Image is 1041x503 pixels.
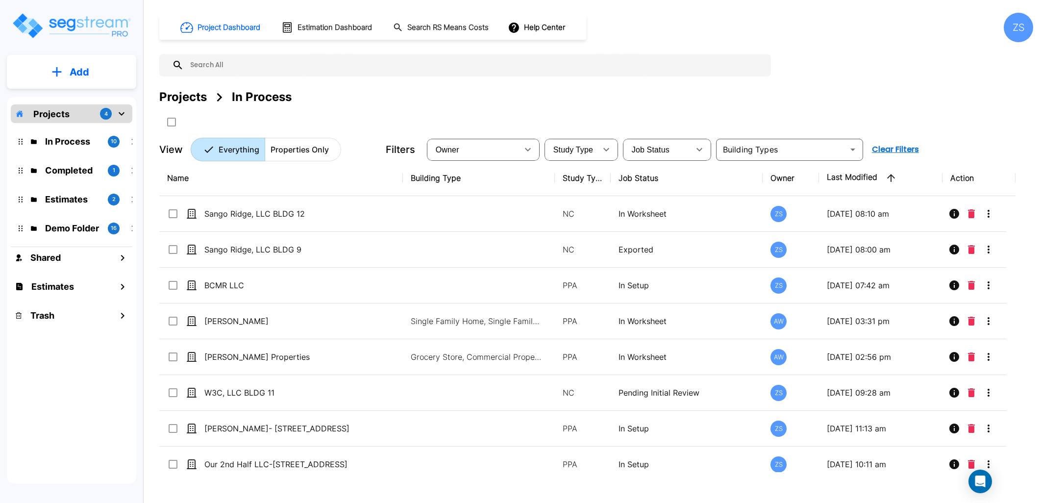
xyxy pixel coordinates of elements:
[219,144,259,155] p: Everything
[964,276,979,295] button: Delete
[944,204,964,224] button: Info
[964,240,979,259] button: Delete
[191,138,341,161] div: Platform
[619,351,755,363] p: In Worksheet
[619,458,755,470] p: In Setup
[770,349,787,365] div: AW
[31,280,74,293] h1: Estimates
[944,419,964,438] button: Info
[964,347,979,367] button: Delete
[563,458,603,470] p: PPA
[979,240,998,259] button: More-Options
[563,351,603,363] p: PPA
[112,195,116,203] p: 2
[827,315,935,327] p: [DATE] 03:31 pm
[45,222,100,235] p: Demo Folder
[113,166,115,175] p: 1
[7,58,136,86] button: Add
[770,206,787,222] div: ZS
[563,387,603,399] p: NC
[827,208,935,220] p: [DATE] 08:10 am
[45,193,100,206] p: Estimates
[162,112,181,132] button: SelectAll
[964,419,979,438] button: Delete
[846,143,860,156] button: Open
[944,276,964,295] button: Info
[619,279,755,291] p: In Setup
[770,421,787,437] div: ZS
[827,423,935,434] p: [DATE] 11:13 am
[198,22,260,33] h1: Project Dashboard
[619,244,755,255] p: Exported
[45,135,100,148] p: In Process
[619,208,755,220] p: In Worksheet
[827,279,935,291] p: [DATE] 07:42 am
[827,387,935,399] p: [DATE] 09:28 am
[968,470,992,493] div: Open Intercom Messenger
[964,383,979,402] button: Delete
[411,315,543,327] p: Single Family Home, Single Family Home Site
[944,347,964,367] button: Info
[964,311,979,331] button: Delete
[1004,13,1033,42] div: ZS
[619,423,755,434] p: In Setup
[232,88,292,106] div: In Process
[204,387,368,399] p: W3C, LLC BLDG 11
[159,142,183,157] p: View
[944,454,964,474] button: Info
[277,17,377,38] button: Estimation Dashboard
[819,160,942,196] th: Last Modified
[770,385,787,401] div: ZS
[619,315,755,327] p: In Worksheet
[403,160,555,196] th: Building Type
[827,244,935,255] p: [DATE] 08:00 am
[553,146,593,154] span: Study Type
[979,383,998,402] button: More-Options
[204,279,368,291] p: BCMR LLC
[265,138,341,161] button: Properties Only
[763,160,819,196] th: Owner
[770,456,787,473] div: ZS
[506,18,569,37] button: Help Center
[719,143,844,156] input: Building Types
[979,204,998,224] button: More-Options
[411,351,543,363] p: Grocery Store, Commercial Property Site
[563,279,603,291] p: PPA
[546,136,596,163] div: Select
[979,454,998,474] button: More-Options
[619,387,755,399] p: Pending Initial Review
[563,315,603,327] p: PPA
[33,107,70,121] p: Projects
[563,244,603,255] p: NC
[70,65,89,79] p: Add
[204,458,368,470] p: Our 2nd Half LLC-[STREET_ADDRESS]
[271,144,329,155] p: Properties Only
[632,146,669,154] span: Job Status
[111,224,117,232] p: 16
[979,311,998,331] button: More-Options
[104,110,108,118] p: 4
[436,146,459,154] span: Owner
[563,423,603,434] p: PPA
[204,423,368,434] p: [PERSON_NAME]- [STREET_ADDRESS]
[770,242,787,258] div: ZS
[964,204,979,224] button: Delete
[611,160,763,196] th: Job Status
[111,137,117,146] p: 10
[942,160,1016,196] th: Action
[979,419,998,438] button: More-Options
[204,244,368,255] p: Sango Ridge, LLC BLDG 9
[964,454,979,474] button: Delete
[827,351,935,363] p: [DATE] 02:56 pm
[944,240,964,259] button: Info
[944,383,964,402] button: Info
[770,313,787,329] div: AW
[407,22,489,33] h1: Search RS Means Costs
[386,142,415,157] p: Filters
[770,277,787,294] div: ZS
[827,458,935,470] p: [DATE] 10:11 am
[30,309,54,322] h1: Trash
[563,208,603,220] p: NC
[30,251,61,264] h1: Shared
[555,160,611,196] th: Study Type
